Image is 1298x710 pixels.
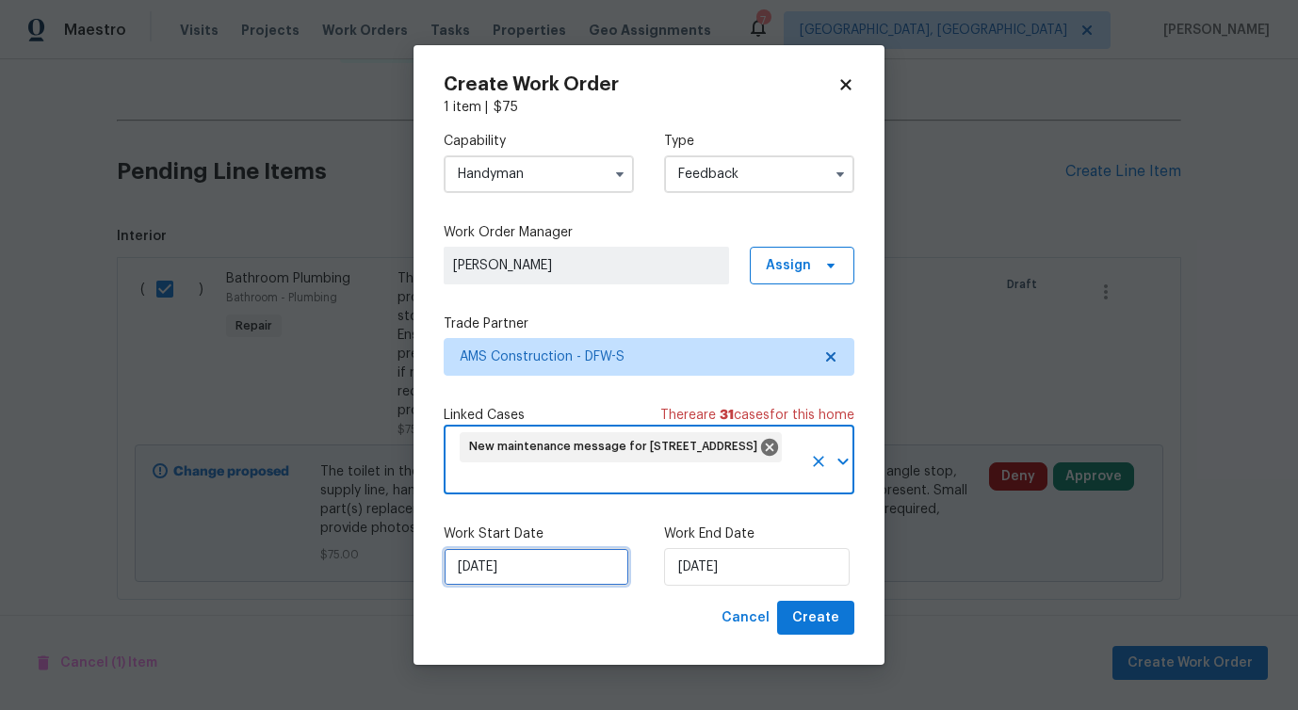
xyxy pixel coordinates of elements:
[792,606,839,630] span: Create
[444,406,525,425] span: Linked Cases
[722,606,770,630] span: Cancel
[444,315,854,333] label: Trade Partner
[460,347,811,366] span: AMS Construction - DFW-S
[766,256,811,275] span: Assign
[664,548,850,586] input: M/D/YYYY
[829,163,852,186] button: Show options
[608,163,631,186] button: Show options
[720,409,734,422] span: 31
[664,155,854,193] input: Select...
[777,601,854,636] button: Create
[664,132,854,151] label: Type
[714,601,777,636] button: Cancel
[444,155,634,193] input: Select...
[469,439,765,455] span: New maintenance message for [STREET_ADDRESS]
[830,448,856,475] button: Open
[805,448,832,475] button: Clear
[660,406,854,425] span: There are case s for this home
[444,98,854,117] div: 1 item |
[444,524,634,543] label: Work Start Date
[444,75,837,94] h2: Create Work Order
[460,432,782,462] div: New maintenance message for [STREET_ADDRESS]
[444,132,634,151] label: Capability
[494,101,518,114] span: $ 75
[664,524,854,543] label: Work End Date
[444,223,854,242] label: Work Order Manager
[444,548,629,586] input: M/D/YYYY
[453,256,720,275] span: [PERSON_NAME]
